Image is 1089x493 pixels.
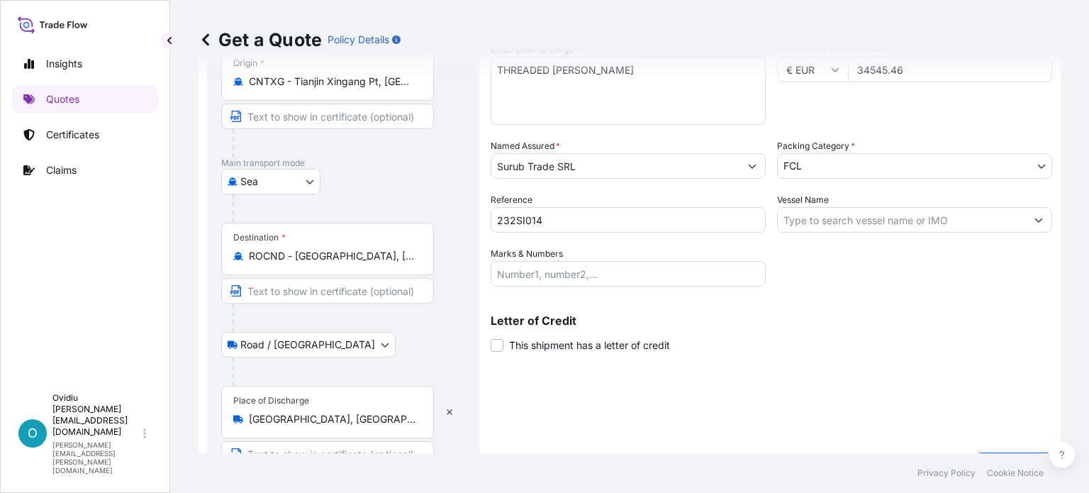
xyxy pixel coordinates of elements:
button: Show suggestions [1026,207,1051,233]
a: Claims [12,156,158,184]
span: FCL [783,159,802,173]
a: Cookie Notice [987,467,1044,479]
input: Text to appear on certificate [221,441,434,467]
input: Full name [491,153,739,179]
p: Policy Details [328,33,389,47]
a: Privacy Policy [917,467,976,479]
button: Select transport [221,332,396,358]
input: Place of Discharge [249,412,416,426]
span: This shipment has a letter of credit [509,338,670,353]
p: Letter of Credit [491,315,1052,326]
label: Reference [491,193,532,207]
label: Marks & Numbers [491,247,563,261]
input: Text to appear on certificate [221,104,434,129]
p: Main transport mode [221,157,465,169]
input: Origin [249,74,416,89]
p: Quotes [46,92,79,106]
input: Your internal reference [491,207,766,233]
p: Get a Quote [199,28,322,51]
span: O [28,426,38,441]
a: Insights [12,50,158,78]
input: Text to appear on certificate [221,278,434,304]
p: Certificates [46,128,99,142]
a: Quotes [12,85,158,113]
span: Packing Category [777,139,855,153]
p: Ovidiu [PERSON_NAME][EMAIL_ADDRESS][DOMAIN_NAME] [52,392,140,438]
button: Show suggestions [739,153,765,179]
p: [PERSON_NAME][EMAIL_ADDRESS][PERSON_NAME][DOMAIN_NAME] [52,441,140,475]
div: Destination [233,232,286,243]
input: Destination [249,249,416,263]
p: Claims [46,163,77,177]
button: Select transport [221,169,320,194]
label: Named Assured [491,139,560,153]
input: Number1, number2,... [491,261,766,287]
input: Type to search vessel name or IMO [778,207,1026,233]
a: Certificates [12,121,158,149]
p: Insights [46,57,82,71]
label: Vessel Name [777,193,829,207]
span: Sea [240,175,258,189]
button: FCL [777,153,1052,179]
div: Place of Discharge [233,395,309,406]
span: Road / [GEOGRAPHIC_DATA] [240,338,375,352]
button: Get a Quote [976,453,1052,481]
